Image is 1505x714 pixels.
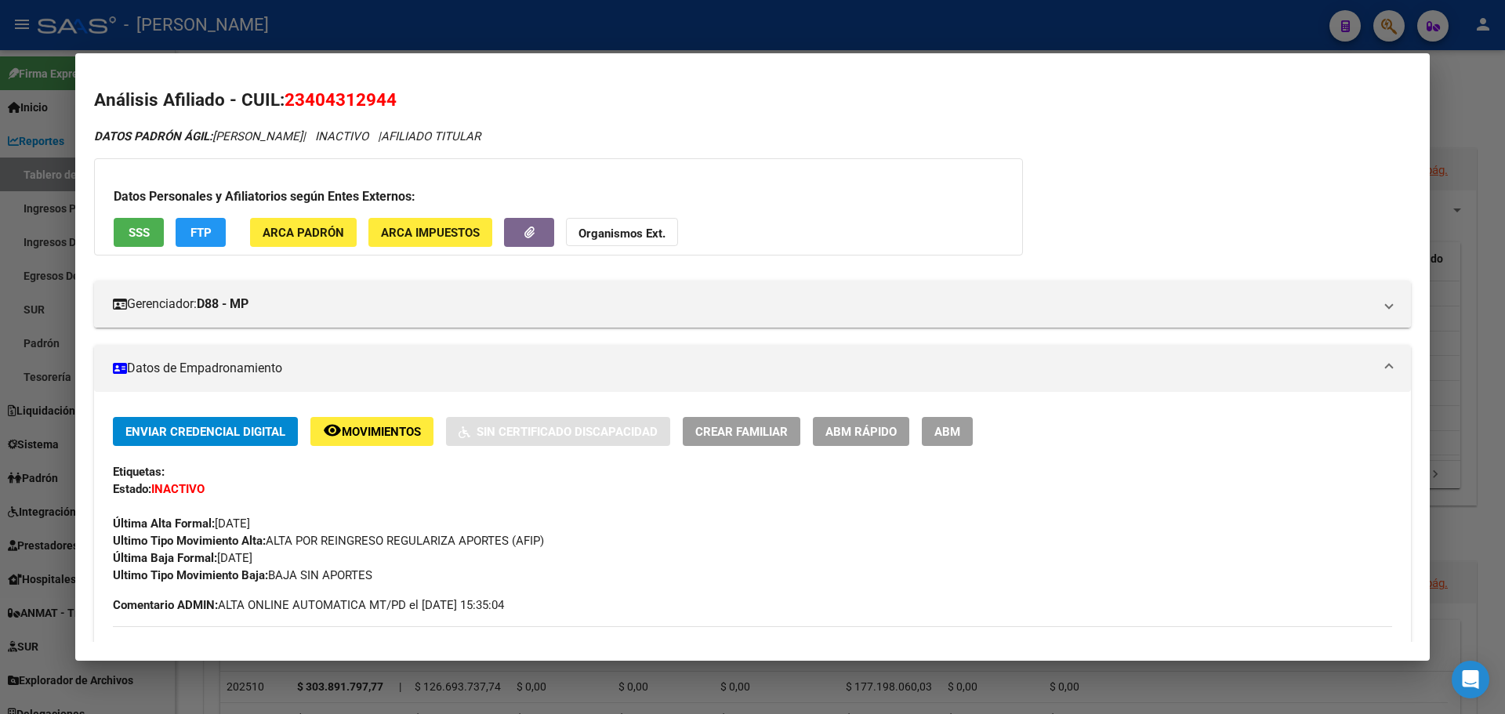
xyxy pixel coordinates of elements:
mat-expansion-panel-header: Gerenciador:D88 - MP [94,281,1411,328]
span: ABM [934,425,960,439]
span: ABM Rápido [825,425,897,439]
strong: Ultimo Tipo Movimiento Baja: [113,568,268,582]
span: ARCA Padrón [263,226,344,240]
span: SSS [129,226,150,240]
button: ARCA Padrón [250,218,357,247]
mat-icon: remove_red_eye [323,421,342,440]
button: Movimientos [310,417,433,446]
span: FTP [190,226,212,240]
span: Crear Familiar [695,425,788,439]
span: Movimientos [342,425,421,439]
strong: DATOS PADRÓN ÁGIL: [94,129,212,143]
mat-panel-title: Datos de Empadronamiento [113,359,1373,378]
span: [PERSON_NAME] [94,129,303,143]
strong: Comentario ADMIN: [113,598,218,612]
span: ALTA ONLINE AUTOMATICA MT/PD el [DATE] 15:35:04 [113,596,504,614]
button: FTP [176,218,226,247]
button: ABM [922,417,973,446]
strong: Ultimo Tipo Movimiento Alta: [113,534,266,548]
span: 23404312944 [285,89,397,110]
mat-expansion-panel-header: Datos de Empadronamiento [94,345,1411,392]
strong: Última Baja Formal: [113,551,217,565]
div: Open Intercom Messenger [1452,661,1489,698]
h3: Datos Personales y Afiliatorios según Entes Externos: [114,187,1003,206]
h3: DATOS DEL AFILIADO [113,641,1392,658]
button: ARCA Impuestos [368,218,492,247]
span: Enviar Credencial Digital [125,425,285,439]
strong: INACTIVO [151,482,205,496]
span: AFILIADO TITULAR [381,129,481,143]
strong: Organismos Ext. [578,227,665,241]
button: Organismos Ext. [566,218,678,247]
i: | INACTIVO | [94,129,481,143]
mat-panel-title: Gerenciador: [113,295,1373,314]
strong: Última Alta Formal: [113,516,215,531]
span: ALTA POR REINGRESO REGULARIZA APORTES (AFIP) [113,534,544,548]
button: SSS [114,218,164,247]
span: BAJA SIN APORTES [113,568,372,582]
button: Crear Familiar [683,417,800,446]
strong: D88 - MP [197,295,248,314]
span: ARCA Impuestos [381,226,480,240]
strong: Estado: [113,482,151,496]
strong: Etiquetas: [113,465,165,479]
span: [DATE] [113,516,250,531]
span: [DATE] [113,551,252,565]
h2: Análisis Afiliado - CUIL: [94,87,1411,114]
span: Sin Certificado Discapacidad [477,425,658,439]
button: ABM Rápido [813,417,909,446]
button: Enviar Credencial Digital [113,417,298,446]
button: Sin Certificado Discapacidad [446,417,670,446]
